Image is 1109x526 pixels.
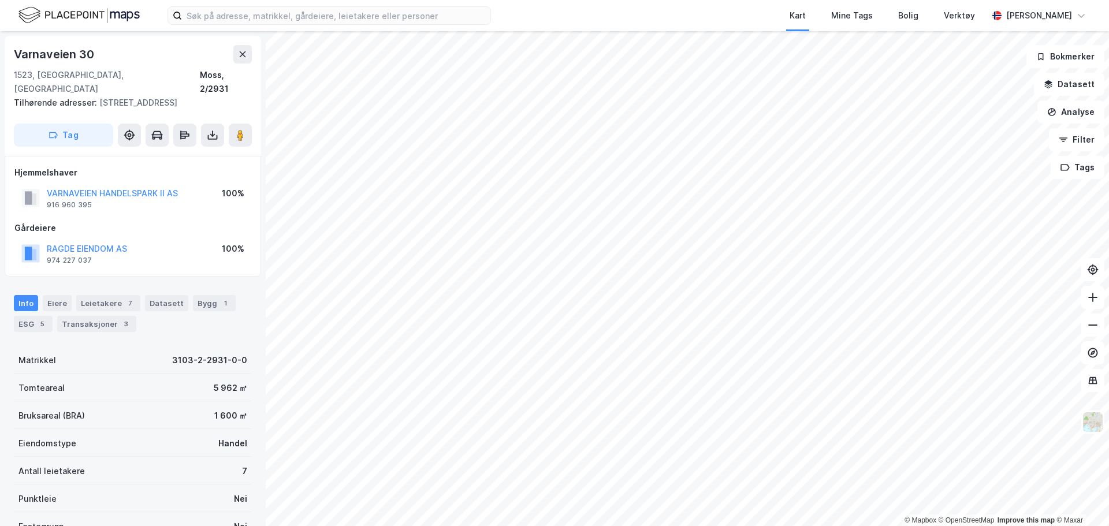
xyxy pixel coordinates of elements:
input: Søk på adresse, matrikkel, gårdeiere, leietakere eller personer [182,7,490,24]
div: 974 227 037 [47,256,92,265]
div: Datasett [145,295,188,311]
div: Verktøy [944,9,975,23]
div: Leietakere [76,295,140,311]
div: Bygg [193,295,236,311]
a: Mapbox [905,516,936,524]
img: logo.f888ab2527a4732fd821a326f86c7f29.svg [18,5,140,25]
div: Moss, 2/2931 [200,68,252,96]
div: Varnaveien 30 [14,45,96,64]
a: Improve this map [998,516,1055,524]
div: Punktleie [18,492,57,506]
div: 1523, [GEOGRAPHIC_DATA], [GEOGRAPHIC_DATA] [14,68,200,96]
div: Eiendomstype [18,437,76,450]
iframe: Chat Widget [1051,471,1109,526]
div: 916 960 395 [47,200,92,210]
div: 7 [124,297,136,309]
div: 3 [120,318,132,330]
div: Eiere [43,295,72,311]
div: Tomteareal [18,381,65,395]
div: 100% [222,186,244,200]
div: [PERSON_NAME] [1006,9,1072,23]
div: Hjemmelshaver [14,166,251,180]
div: Matrikkel [18,353,56,367]
div: Nei [234,492,247,506]
div: 1 [219,297,231,309]
div: Mine Tags [831,9,873,23]
button: Analyse [1037,100,1104,124]
button: Bokmerker [1026,45,1104,68]
a: OpenStreetMap [939,516,995,524]
img: Z [1082,411,1104,433]
div: 3103-2-2931-0-0 [172,353,247,367]
div: 1 600 ㎡ [214,409,247,423]
span: Tilhørende adresser: [14,98,99,107]
div: 5 962 ㎡ [214,381,247,395]
div: Handel [218,437,247,450]
button: Tag [14,124,113,147]
div: Transaksjoner [57,316,136,332]
div: ESG [14,316,53,332]
div: Kart [790,9,806,23]
div: 5 [36,318,48,330]
div: [STREET_ADDRESS] [14,96,243,110]
div: Antall leietakere [18,464,85,478]
button: Tags [1051,156,1104,179]
div: Kontrollprogram for chat [1051,471,1109,526]
div: Bolig [898,9,918,23]
button: Filter [1049,128,1104,151]
div: Gårdeiere [14,221,251,235]
button: Datasett [1034,73,1104,96]
div: Bruksareal (BRA) [18,409,85,423]
div: 100% [222,242,244,256]
div: Info [14,295,38,311]
div: 7 [242,464,247,478]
